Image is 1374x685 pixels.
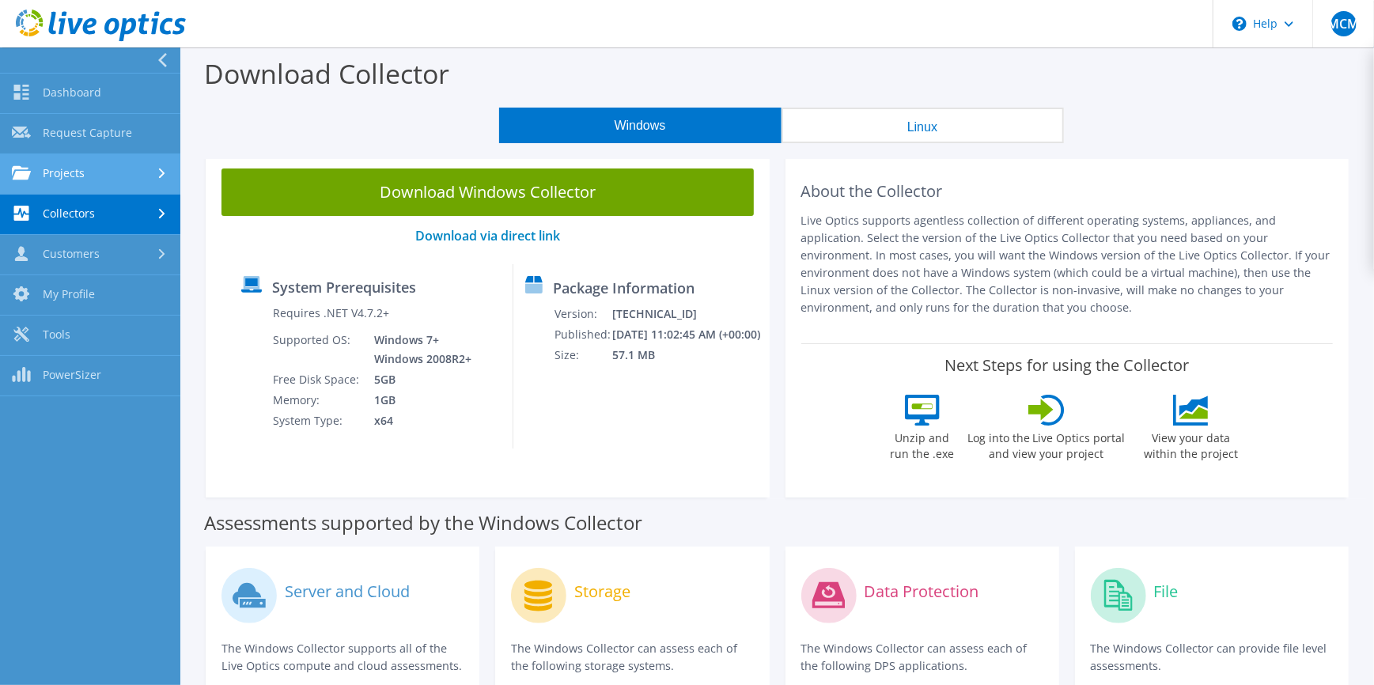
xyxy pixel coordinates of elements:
[801,212,1334,316] p: Live Optics supports agentless collection of different operating systems, appliances, and applica...
[782,108,1064,143] button: Linux
[886,426,959,462] label: Unzip and run the .exe
[511,640,753,675] p: The Windows Collector can assess each of the following storage systems.
[554,345,611,365] td: Size:
[865,584,979,600] label: Data Protection
[1091,640,1333,675] p: The Windows Collector can provide file level assessments.
[611,304,762,324] td: [TECHNICAL_ID]
[554,324,611,345] td: Published:
[554,304,611,324] td: Version:
[285,584,410,600] label: Server and Cloud
[611,324,762,345] td: [DATE] 11:02:45 AM (+00:00)
[801,640,1043,675] p: The Windows Collector can assess each of the following DPS applications.
[221,168,754,216] a: Download Windows Collector
[801,182,1334,201] h2: About the Collector
[272,390,362,411] td: Memory:
[1134,426,1248,462] label: View your data within the project
[272,330,362,369] td: Supported OS:
[221,640,464,675] p: The Windows Collector supports all of the Live Optics compute and cloud assessments.
[574,584,630,600] label: Storage
[944,356,1189,375] label: Next Steps for using the Collector
[204,55,449,92] label: Download Collector
[272,411,362,431] td: System Type:
[1232,17,1247,31] svg: \n
[499,108,782,143] button: Windows
[1331,11,1357,36] span: MCM
[362,369,475,390] td: 5GB
[362,390,475,411] td: 1GB
[362,411,475,431] td: x64
[415,227,560,244] a: Download via direct link
[553,280,695,296] label: Package Information
[204,515,642,531] label: Assessments supported by the Windows Collector
[967,426,1126,462] label: Log into the Live Optics portal and view your project
[362,330,475,369] td: Windows 7+ Windows 2008R2+
[273,305,389,321] label: Requires .NET V4.7.2+
[272,369,362,390] td: Free Disk Space:
[1154,584,1179,600] label: File
[272,279,416,295] label: System Prerequisites
[611,345,762,365] td: 57.1 MB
